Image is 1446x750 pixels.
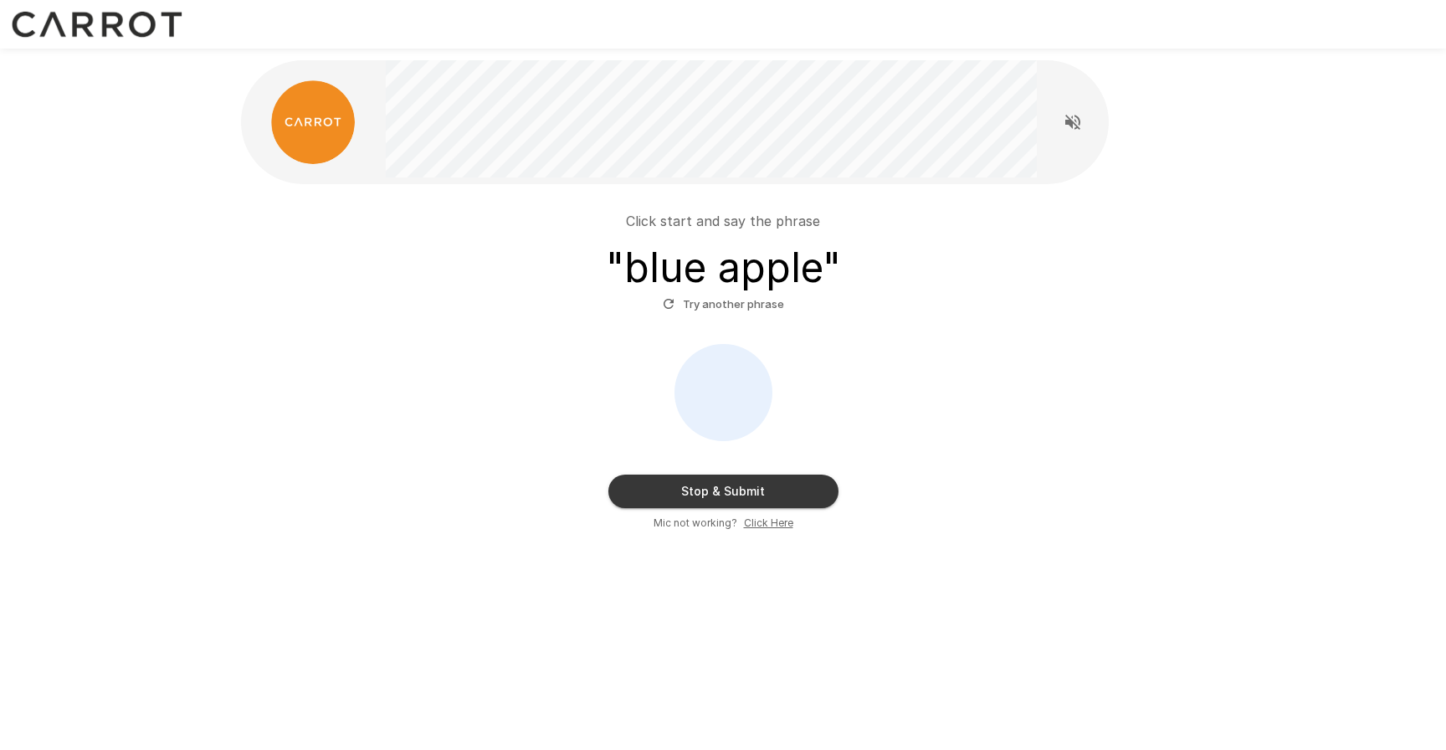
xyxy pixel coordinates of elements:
[744,516,793,529] u: Click Here
[654,515,737,532] span: Mic not working?
[608,475,838,508] button: Stop & Submit
[1056,105,1090,139] button: Read questions aloud
[606,244,841,291] h3: " blue apple "
[626,211,820,231] p: Click start and say the phrase
[659,291,788,317] button: Try another phrase
[271,80,355,164] img: carrot_logo.png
